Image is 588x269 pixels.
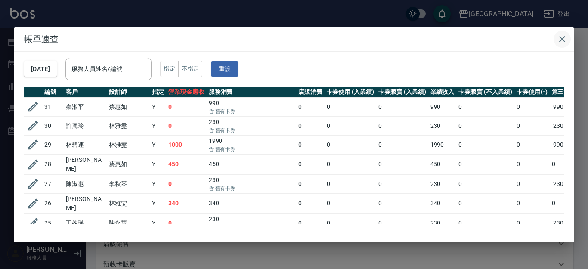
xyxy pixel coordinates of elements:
[150,135,166,154] td: Y
[428,213,457,232] td: 230
[107,193,150,213] td: 林雅雯
[296,116,325,135] td: 0
[64,174,107,193] td: 陳淑惠
[325,213,377,232] td: 0
[428,174,457,193] td: 230
[325,174,377,193] td: 0
[325,154,377,174] td: 0
[14,27,574,51] h2: 帳單速查
[207,116,296,135] td: 230
[514,135,550,154] td: 0
[211,61,238,77] button: 重設
[209,145,294,153] p: 含 舊有卡券
[150,87,166,98] th: 指定
[456,193,514,213] td: 0
[428,87,457,98] th: 業績收入
[42,193,64,213] td: 26
[428,193,457,213] td: 340
[428,116,457,135] td: 230
[42,97,64,116] td: 31
[107,116,150,135] td: 林雅雯
[160,61,179,77] button: 指定
[207,174,296,193] td: 230
[107,135,150,154] td: 林雅雯
[207,213,296,232] td: 230
[428,135,457,154] td: 1990
[42,87,64,98] th: 編號
[209,127,294,134] p: 含 舊有卡券
[64,87,107,98] th: 客戶
[209,108,294,115] p: 含 舊有卡券
[514,174,550,193] td: 0
[325,87,377,98] th: 卡券使用 (入業績)
[107,97,150,116] td: 蔡惠如
[178,61,202,77] button: 不指定
[150,193,166,213] td: Y
[150,116,166,135] td: Y
[207,154,296,174] td: 450
[150,154,166,174] td: Y
[42,213,64,232] td: 25
[376,135,428,154] td: 0
[166,87,207,98] th: 營業現金應收
[166,116,207,135] td: 0
[325,97,377,116] td: 0
[325,116,377,135] td: 0
[296,174,325,193] td: 0
[296,97,325,116] td: 0
[456,97,514,116] td: 0
[514,154,550,174] td: 0
[296,135,325,154] td: 0
[64,116,107,135] td: 許麗玲
[166,135,207,154] td: 1000
[456,135,514,154] td: 0
[514,97,550,116] td: 0
[64,213,107,232] td: 王姝瑛
[376,97,428,116] td: 0
[107,154,150,174] td: 蔡惠如
[376,174,428,193] td: 0
[456,116,514,135] td: 0
[207,87,296,98] th: 服務消費
[296,213,325,232] td: 0
[514,116,550,135] td: 0
[376,154,428,174] td: 0
[24,61,57,77] button: [DATE]
[166,174,207,193] td: 0
[107,174,150,193] td: 李秋琴
[428,97,457,116] td: 990
[456,87,514,98] th: 卡券販賣 (不入業績)
[456,213,514,232] td: 0
[166,97,207,116] td: 0
[166,213,207,232] td: 0
[376,87,428,98] th: 卡券販賣 (入業績)
[456,154,514,174] td: 0
[42,116,64,135] td: 30
[296,87,325,98] th: 店販消費
[64,135,107,154] td: 林碧連
[107,87,150,98] th: 設計師
[64,154,107,174] td: [PERSON_NAME]
[42,135,64,154] td: 29
[428,154,457,174] td: 450
[166,193,207,213] td: 340
[150,174,166,193] td: Y
[376,116,428,135] td: 0
[209,185,294,192] p: 含 舊有卡券
[64,97,107,116] td: 秦湘平
[107,213,150,232] td: 陳永慧
[514,213,550,232] td: 0
[296,193,325,213] td: 0
[166,154,207,174] td: 450
[207,193,296,213] td: 340
[207,135,296,154] td: 1990
[42,174,64,193] td: 27
[42,154,64,174] td: 28
[207,97,296,116] td: 990
[514,193,550,213] td: 0
[325,193,377,213] td: 0
[376,193,428,213] td: 0
[64,193,107,213] td: [PERSON_NAME]
[514,87,550,98] th: 卡券使用(-)
[150,97,166,116] td: Y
